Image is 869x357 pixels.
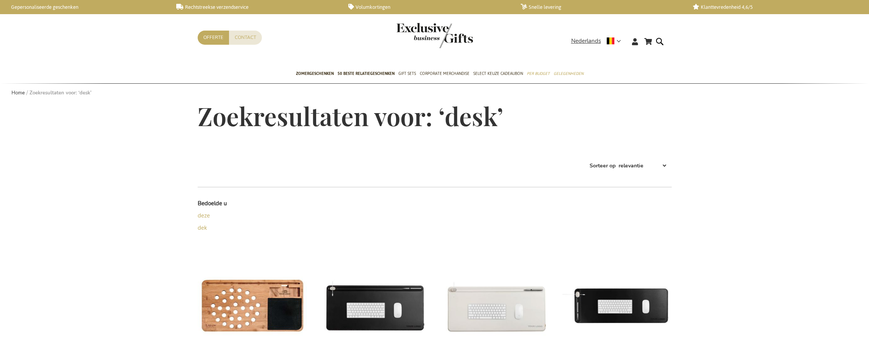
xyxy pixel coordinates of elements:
[198,31,229,45] a: Offerte
[4,4,164,10] a: Gepersonaliseerde geschenken
[198,224,207,232] a: dek
[473,70,523,78] span: Select Keuze Cadeaubon
[348,4,508,10] a: Volumkortingen
[11,89,25,96] a: Home
[590,162,616,169] label: Sorteer op
[198,99,503,132] span: Zoekresultaten voor: ‘desk’
[571,37,626,45] div: Nederlands
[338,70,395,78] span: 50 beste relatiegeschenken
[296,70,334,78] span: Zomergeschenken
[527,70,550,78] span: Per Budget
[176,4,336,10] a: Rechtstreekse verzendservice
[693,4,853,10] a: Klanttevredenheid 4,6/5
[554,70,583,78] span: Gelegenheden
[29,89,91,96] strong: Zoekresultaten voor: ‘desk’
[198,212,210,219] a: deze
[229,31,262,45] a: Contact
[198,200,316,208] dt: Bedoelde u
[398,70,416,78] span: Gift Sets
[521,4,681,10] a: Snelle levering
[571,37,601,45] span: Nederlands
[420,70,469,78] span: Corporate Merchandise
[396,23,435,48] a: store logo
[396,23,473,48] img: Exclusive Business gifts logo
